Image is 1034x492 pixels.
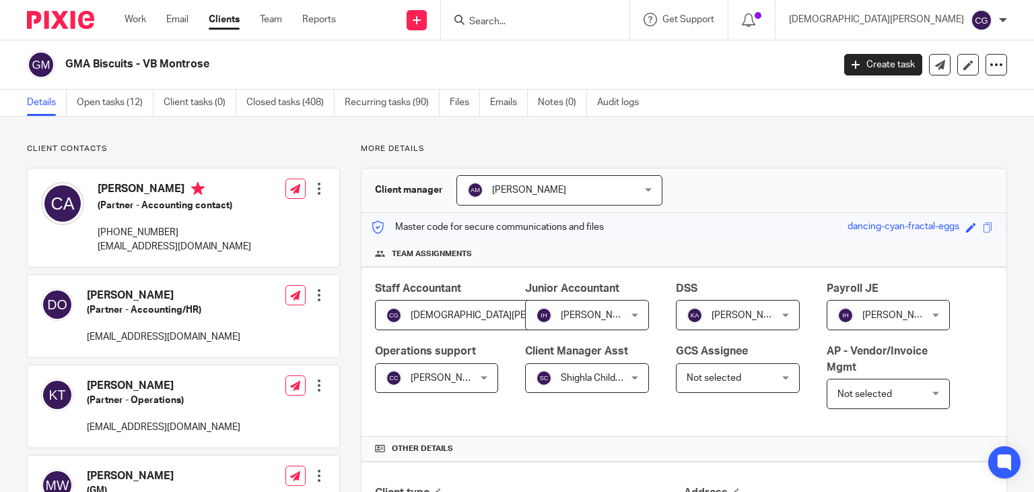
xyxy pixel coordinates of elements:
[27,51,55,79] img: svg%3E
[260,13,282,26] a: Team
[712,311,786,320] span: [PERSON_NAME]
[98,199,251,212] h5: (Partner - Accounting contact)
[77,90,153,116] a: Open tasks (12)
[687,373,741,383] span: Not selected
[98,182,251,199] h4: [PERSON_NAME]
[467,182,483,198] img: svg%3E
[848,220,959,235] div: dancing-cyan-fractal-eggs
[361,144,1007,154] p: More details
[191,182,205,195] i: Primary
[525,346,628,357] span: Client Manager Asst
[676,346,748,357] span: GCS Assignee
[837,390,892,399] span: Not selected
[41,182,84,225] img: svg%3E
[676,283,697,294] span: DSS
[87,288,240,303] h4: [PERSON_NAME]
[375,346,476,357] span: Operations support
[98,240,251,253] p: [EMAIL_ADDRESS][DOMAIN_NAME]
[209,13,240,26] a: Clients
[87,379,240,393] h4: [PERSON_NAME]
[837,307,854,324] img: svg%3E
[375,283,461,294] span: Staff Accountant
[687,307,703,324] img: svg%3E
[392,249,472,259] span: Team assignments
[536,370,552,386] img: svg%3E
[844,54,922,75] a: Create task
[166,13,188,26] a: Email
[27,144,340,154] p: Client contacts
[971,9,992,31] img: svg%3E
[65,57,673,71] h2: GMA Biscuits - VB Montrose
[538,90,587,116] a: Notes (0)
[87,303,240,317] h5: (Partner - Accounting/HR)
[41,379,73,411] img: svg%3E
[597,90,649,116] a: Audit logs
[662,15,714,24] span: Get Support
[375,183,443,197] h3: Client manager
[302,13,336,26] a: Reports
[525,283,619,294] span: Junior Accountant
[789,13,964,26] p: [DEMOGRAPHIC_DATA][PERSON_NAME]
[125,13,146,26] a: Work
[411,311,586,320] span: [DEMOGRAPHIC_DATA][PERSON_NAME]
[27,11,94,29] img: Pixie
[41,288,73,321] img: svg%3E
[827,346,928,372] span: AP - Vendor/Invoice Mgmt
[490,90,528,116] a: Emails
[246,90,335,116] a: Closed tasks (408)
[386,370,402,386] img: svg%3E
[561,311,635,320] span: [PERSON_NAME]
[87,421,240,434] p: [EMAIL_ADDRESS][DOMAIN_NAME]
[87,330,240,344] p: [EMAIL_ADDRESS][DOMAIN_NAME]
[468,16,589,28] input: Search
[492,185,566,195] span: [PERSON_NAME]
[862,311,936,320] span: [PERSON_NAME]
[536,307,552,324] img: svg%3E
[827,283,878,294] span: Payroll JE
[87,469,240,483] h4: [PERSON_NAME]
[411,373,485,383] span: [PERSON_NAME]
[386,307,402,324] img: svg%3E
[345,90,440,116] a: Recurring tasks (90)
[450,90,480,116] a: Files
[27,90,67,116] a: Details
[392,443,453,454] span: Other details
[372,220,604,234] p: Master code for secure communications and files
[98,226,251,239] p: [PHONE_NUMBER]
[87,394,240,407] h5: (Partner - Operations)
[561,373,629,383] span: Shighla Childers
[164,90,236,116] a: Client tasks (0)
